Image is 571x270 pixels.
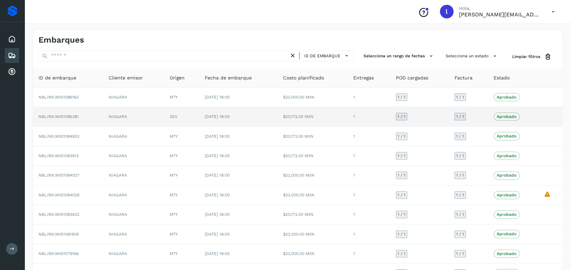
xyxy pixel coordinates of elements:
[38,35,84,45] h4: Embarques
[205,134,230,139] span: [DATE] 18:00
[170,74,185,81] span: Origen
[5,64,19,79] div: Cuentas por cobrar
[456,154,464,158] span: 1 / 1
[497,193,516,197] p: Aprobado
[459,11,541,18] p: lorena.rojo@serviciosatc.com.mx
[348,146,390,166] td: 1
[456,95,464,99] span: 1 / 1
[38,134,79,139] span: NBL/MX.MX51084933
[205,153,230,158] span: [DATE] 18:00
[398,212,405,216] span: 1 / 1
[398,115,405,119] span: 1 / 1
[456,115,464,119] span: 1 / 1
[205,193,230,197] span: [DATE] 18:00
[38,153,79,158] span: NBL/MX.MX51083613
[164,244,199,264] td: MTY
[494,74,510,81] span: Estado
[497,231,516,236] p: Aprobado
[205,173,230,178] span: [DATE] 18:00
[278,107,348,126] td: $20,172.00 MXN
[497,114,516,119] p: Aprobado
[278,146,348,166] td: $20,172.00 MXN
[164,88,199,107] td: MTY
[497,212,516,217] p: Aprobado
[164,185,199,205] td: MTY
[205,114,230,119] span: [DATE] 18:00
[497,251,516,256] p: Aprobado
[396,74,428,81] span: POD cargadas
[278,126,348,146] td: $20,172.00 MXN
[456,134,464,138] span: 1 / 1
[348,166,390,185] td: 1
[103,126,164,146] td: NIAGARA
[205,232,230,237] span: [DATE] 18:00
[456,193,464,197] span: 1 / 1
[38,95,79,100] span: NBL/MX.MX51086163
[398,95,405,99] span: 1 / 1
[205,251,230,256] span: [DATE] 18:00
[205,74,252,81] span: Fecha de embarque
[456,252,464,256] span: 1 / 1
[304,53,340,59] span: ID de embarque
[164,126,199,146] td: MTY
[497,95,516,100] p: Aprobado
[507,50,557,63] button: Limpiar filtros
[103,88,164,107] td: NIAGARA
[205,95,230,100] span: [DATE] 18:00
[512,54,540,60] span: Limpiar filtros
[164,224,199,244] td: MTY
[398,154,405,158] span: 1 / 1
[348,244,390,264] td: 1
[103,107,164,126] td: NIAGARA
[103,224,164,244] td: NIAGARA
[456,212,464,216] span: 1 / 1
[497,173,516,178] p: Aprobado
[459,5,541,11] p: Hola,
[278,224,348,244] td: $23,000.00 MXN
[38,212,79,217] span: NBL/MX.MX51083622
[164,166,199,185] td: MTY
[398,173,405,177] span: 1 / 1
[278,88,348,107] td: $23,000.00 MXN
[109,74,143,81] span: Cliente emisor
[38,114,79,119] span: NBL/MX.MX51085381
[103,166,164,185] td: NIAGARA
[456,232,464,236] span: 1 / 1
[348,224,390,244] td: 1
[454,74,473,81] span: Factura
[103,185,164,205] td: NIAGARA
[348,88,390,107] td: 1
[302,51,352,61] button: ID de embarque
[348,126,390,146] td: 1
[164,205,199,224] td: MTY
[283,74,324,81] span: Costo planificado
[38,232,79,237] span: NBL/MX.MX51081909
[103,205,164,224] td: NIAGARA
[443,50,501,62] button: Selecciona un estado
[398,232,405,236] span: 1 / 1
[278,205,348,224] td: $20,172.00 MXN
[497,153,516,158] p: Aprobado
[398,193,405,197] span: 1 / 1
[348,205,390,224] td: 1
[38,193,79,197] span: NBL/MX.MX51084028
[38,173,79,178] span: NBL/MX.MX51084027
[38,74,76,81] span: ID de embarque
[278,244,348,264] td: $23,000.00 MXN
[103,146,164,166] td: NIAGARA
[38,251,79,256] span: NBL/MX.MX51079166
[497,134,516,138] p: Aprobado
[5,48,19,63] div: Embarques
[456,173,464,177] span: 1 / 1
[398,252,405,256] span: 1 / 1
[164,146,199,166] td: MTY
[103,244,164,264] td: NIAGARA
[348,185,390,205] td: 1
[164,107,199,126] td: 3SV
[5,32,19,47] div: Inicio
[398,134,405,138] span: 1 / 1
[278,166,348,185] td: $23,000.00 MXN
[348,107,390,126] td: 1
[353,74,374,81] span: Entregas
[278,185,348,205] td: $23,000.00 MXN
